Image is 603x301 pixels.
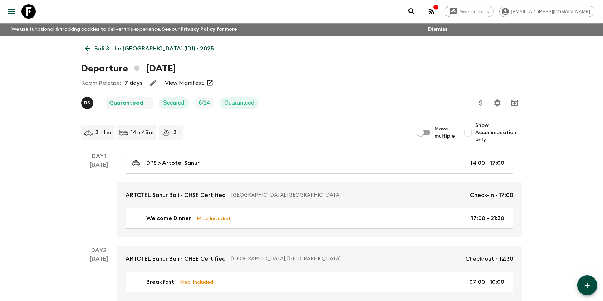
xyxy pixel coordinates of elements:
[126,208,513,229] a: Welcome DinnerMeal Included17:00 - 21:30
[173,129,181,136] p: 3 h
[94,44,214,53] p: Bali & the [GEOGRAPHIC_DATA] (ID1) • 2025
[126,152,513,174] a: DPS > Artotel Sanur14:00 - 17:00
[146,278,174,286] p: Breakfast
[81,99,95,105] span: Raka Sanjaya
[146,214,191,223] p: Welcome Dinner
[426,24,449,34] button: Dismiss
[197,214,230,222] p: Meal Included
[405,4,419,19] button: search adventures
[199,99,210,107] p: 6 / 14
[95,129,111,136] p: 3 h 1 m
[126,191,226,199] p: ARTOTEL Sanur Bali - CHSE Certified
[117,246,522,272] a: ARTOTEL Sanur Bali - CHSE Certified[GEOGRAPHIC_DATA], [GEOGRAPHIC_DATA]Check-out - 12:30
[231,192,464,199] p: [GEOGRAPHIC_DATA], [GEOGRAPHIC_DATA]
[126,255,226,263] p: ARTOTEL Sanur Bali - CHSE Certified
[81,246,117,255] p: Day 2
[131,129,153,136] p: 14 h 45 m
[109,99,143,107] p: Guaranteed
[445,6,494,17] a: Give feedback
[499,6,594,17] div: [EMAIL_ADDRESS][DOMAIN_NAME]
[146,159,200,167] p: DPS > Artotel Sanur
[90,161,108,237] div: [DATE]
[180,278,213,286] p: Meal Included
[81,61,176,76] h1: Departure [DATE]
[81,152,117,161] p: Day 1
[490,96,505,110] button: Settings
[474,96,488,110] button: Update Price, Early Bird Discount and Costs
[126,272,513,292] a: BreakfastMeal Included07:00 - 10:00
[84,100,90,106] p: R S
[469,278,504,286] p: 07:00 - 10:00
[163,99,185,107] p: Secured
[470,191,513,199] p: Check-in - 17:00
[435,125,455,140] span: Move multiple
[475,122,522,143] span: Show Accommodation only
[165,79,204,87] a: View Manifest
[4,4,19,19] button: menu
[470,159,504,167] p: 14:00 - 17:00
[508,9,594,14] span: [EMAIL_ADDRESS][DOMAIN_NAME]
[159,97,189,109] div: Secured
[9,23,241,36] p: We use functional & tracking cookies to deliver this experience. See our for more.
[81,97,95,109] button: RS
[81,41,218,56] a: Bali & the [GEOGRAPHIC_DATA] (ID1) • 2025
[117,182,522,208] a: ARTOTEL Sanur Bali - CHSE Certified[GEOGRAPHIC_DATA], [GEOGRAPHIC_DATA]Check-in - 17:00
[124,79,142,87] p: 7 days
[224,99,255,107] p: Guaranteed
[508,96,522,110] button: Archive (Completed, Cancelled or Unsynced Departures only)
[195,97,214,109] div: Trip Fill
[181,27,215,32] a: Privacy Policy
[456,9,493,14] span: Give feedback
[81,79,121,87] p: Room Release:
[465,255,513,263] p: Check-out - 12:30
[471,214,504,223] p: 17:00 - 21:30
[231,255,460,262] p: [GEOGRAPHIC_DATA], [GEOGRAPHIC_DATA]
